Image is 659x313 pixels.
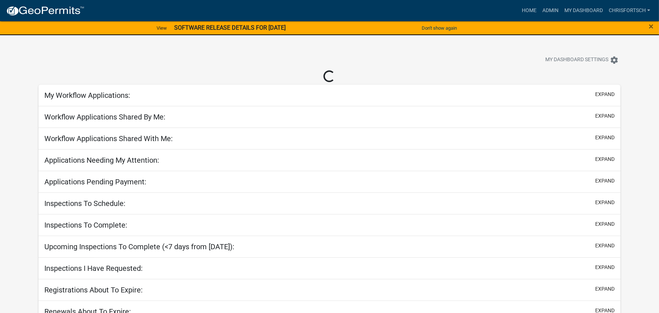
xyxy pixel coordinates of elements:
strong: SOFTWARE RELEASE DETAILS FOR [DATE] [174,24,286,31]
span: My Dashboard Settings [545,56,608,65]
button: expand [595,91,615,98]
h5: My Workflow Applications: [44,91,130,100]
button: expand [595,199,615,206]
button: Close [649,22,653,31]
button: expand [595,112,615,120]
button: expand [595,220,615,228]
span: × [649,21,653,32]
h5: Inspections To Schedule: [44,199,125,208]
button: expand [595,242,615,250]
h5: Applications Pending Payment: [44,177,146,186]
a: My Dashboard [561,4,606,18]
a: Admin [539,4,561,18]
h5: Workflow Applications Shared By Me: [44,113,165,121]
h5: Registrations About To Expire: [44,286,143,294]
a: View [154,22,170,34]
button: Don't show again [419,22,460,34]
h5: Inspections I Have Requested: [44,264,143,273]
button: My Dashboard Settingssettings [539,53,625,67]
h5: Inspections To Complete: [44,221,127,229]
button: expand [595,155,615,163]
h5: Applications Needing My Attention: [44,156,159,165]
a: ChrisFortsch [606,4,653,18]
h5: Upcoming Inspections To Complete (<7 days from [DATE]): [44,242,234,251]
button: expand [595,285,615,293]
button: expand [595,177,615,185]
a: Home [519,4,539,18]
button: expand [595,134,615,141]
button: expand [595,264,615,271]
h5: Workflow Applications Shared With Me: [44,134,173,143]
i: settings [610,56,619,65]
